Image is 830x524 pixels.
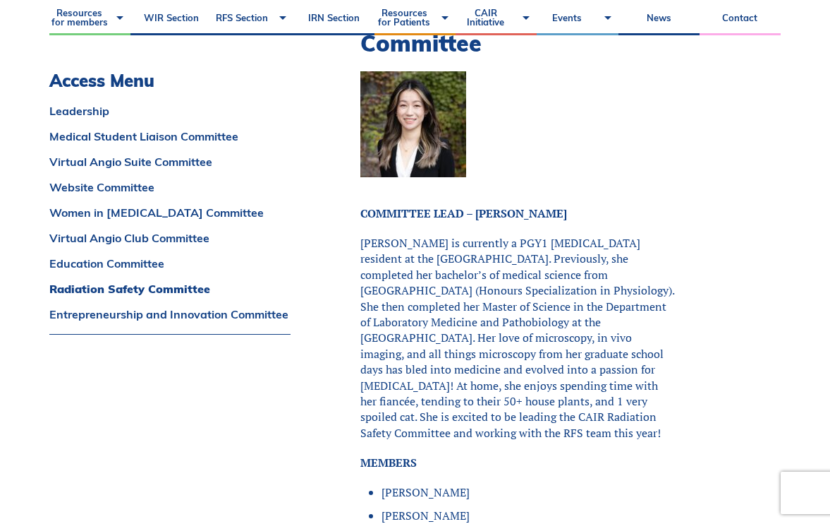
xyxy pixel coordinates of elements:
[49,232,291,244] a: Virtual Angio Club Committee
[49,131,291,142] a: Medical Student Liaison Committee
[382,484,675,500] li: [PERSON_NAME]
[360,206,567,221] strong: COMMITTEE LEAD – [PERSON_NAME]
[49,258,291,269] a: Education Committee
[49,71,291,91] h3: Access Menu
[360,455,417,470] strong: MEMBERS
[49,105,291,117] a: Leadership
[382,508,675,523] li: [PERSON_NAME]
[49,283,291,294] a: Radiation Safety Committee
[49,156,291,167] a: Virtual Angio Suite Committee
[49,207,291,218] a: Women in [MEDICAL_DATA] Committee
[360,3,675,57] h2: Radiation Safety Committee
[360,235,675,441] p: [PERSON_NAME] is currently a PGY1 [MEDICAL_DATA] resident at the [GEOGRAPHIC_DATA]. Previously, s...
[49,181,291,193] a: Website Committee
[49,309,291,320] a: Entrepreneurship and Innovation Committee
